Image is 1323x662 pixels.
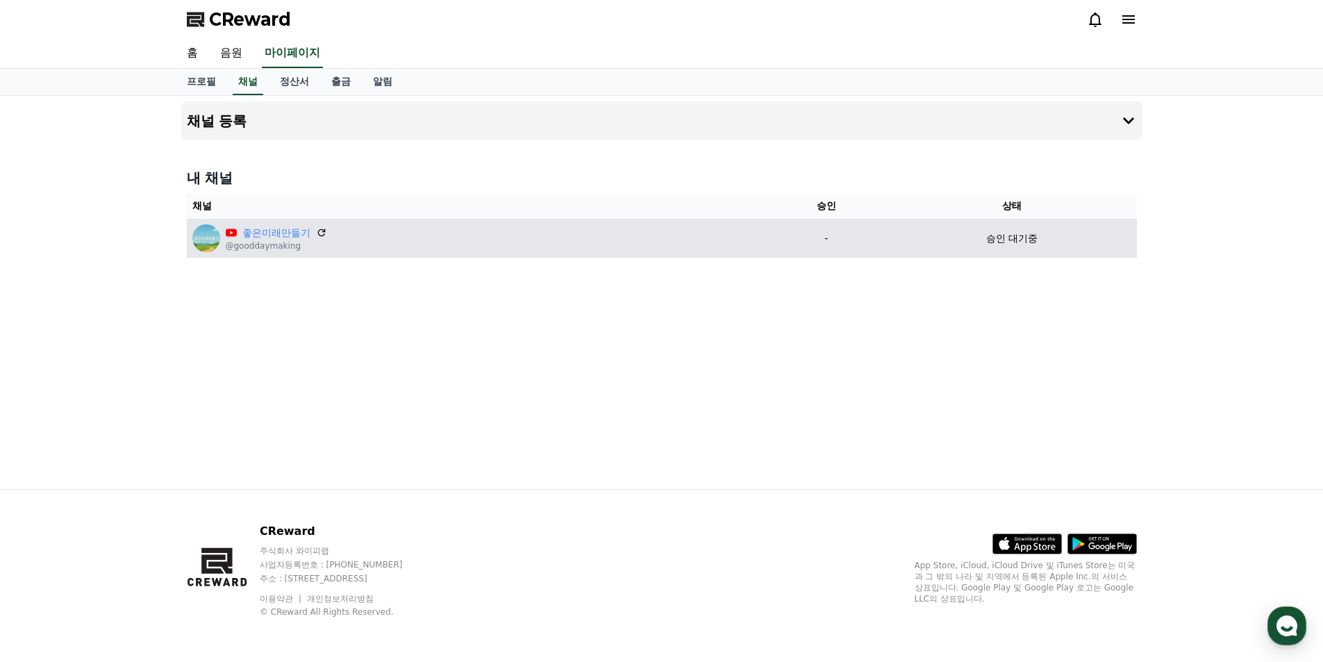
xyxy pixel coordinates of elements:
p: 사업자등록번호 : [PHONE_NUMBER] [260,559,429,570]
h4: 채널 등록 [187,113,247,129]
a: 이용약관 [260,594,303,604]
a: 마이페이지 [262,39,323,68]
p: 주식회사 와이피랩 [260,545,429,556]
a: 좋은미래만들기 [242,226,310,240]
a: 설정 [179,440,267,475]
a: 홈 [176,39,209,68]
p: © CReward All Rights Reserved. [260,606,429,618]
button: 채널 등록 [181,101,1142,140]
th: 채널 [187,193,766,219]
a: 대화 [92,440,179,475]
th: 승인 [766,193,888,219]
span: 설정 [215,461,231,472]
a: CReward [187,8,291,31]
p: @gooddaymaking [226,240,327,251]
p: 승인 대기중 [986,231,1038,246]
h4: 내 채널 [187,168,1137,188]
img: 좋은미래만들기 [192,224,220,252]
a: 개인정보처리방침 [307,594,374,604]
a: 채널 [233,69,263,95]
span: 대화 [127,462,144,473]
th: 상태 [887,193,1136,219]
p: 주소 : [STREET_ADDRESS] [260,573,429,584]
p: - [772,231,882,246]
a: 음원 [209,39,253,68]
a: 출금 [320,69,362,95]
p: App Store, iCloud, iCloud Drive 및 iTunes Store는 미국과 그 밖의 나라 및 지역에서 등록된 Apple Inc.의 서비스 상표입니다. Goo... [915,560,1137,604]
span: 홈 [44,461,52,472]
a: 정산서 [269,69,320,95]
a: 홈 [4,440,92,475]
a: 알림 [362,69,403,95]
a: 프로필 [176,69,227,95]
span: CReward [209,8,291,31]
p: CReward [260,523,429,540]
